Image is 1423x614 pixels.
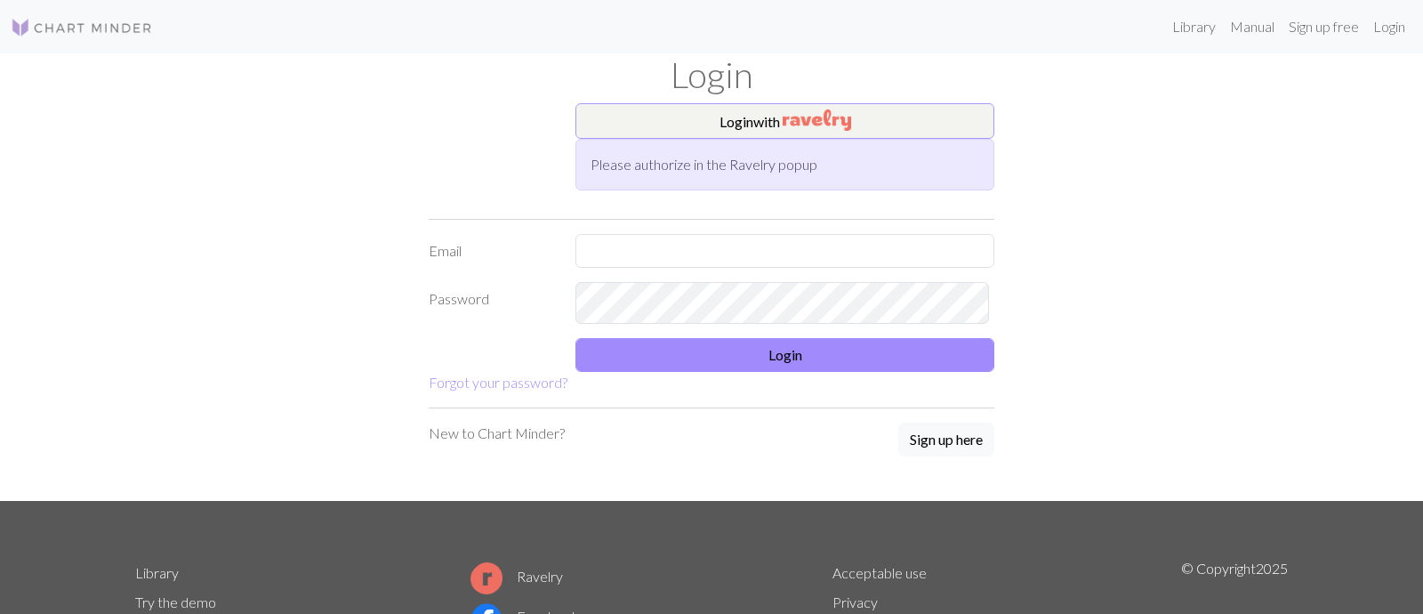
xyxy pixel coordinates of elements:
[418,234,565,268] label: Email
[418,282,565,324] label: Password
[135,564,179,581] a: Library
[575,338,994,372] button: Login
[470,562,502,594] img: Ravelry logo
[832,564,927,581] a: Acceptable use
[575,139,994,190] div: Please authorize in the Ravelry popup
[429,374,567,391] a: Forgot your password?
[1282,9,1366,44] a: Sign up free
[898,423,994,456] button: Sign up here
[1366,9,1412,44] a: Login
[11,17,153,38] img: Logo
[135,594,216,610] a: Try the demo
[898,423,994,458] a: Sign up here
[470,568,563,585] a: Ravelry
[832,594,878,610] a: Privacy
[429,423,565,444] p: New to Chart Minder?
[783,109,851,131] img: Ravelry
[1223,9,1282,44] a: Manual
[125,53,1298,96] h1: Login
[1165,9,1223,44] a: Library
[575,103,994,139] button: Loginwith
